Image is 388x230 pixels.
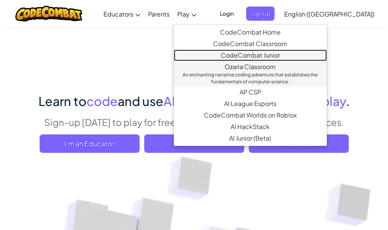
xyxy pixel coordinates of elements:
span: English ([GEOGRAPHIC_DATA]) [284,10,375,18]
button: Sign Up [246,7,275,21]
span: . [346,93,350,109]
a: AI HackStackThe first generative AI companion tool specifically crafted for those new to AI with ... [174,121,327,132]
p: Sign-up [DATE] to play for free and explore our games and resources. [38,116,350,129]
button: Login [215,7,238,21]
a: Play [173,3,200,24]
span: Learn to [38,93,87,109]
a: Educators [100,3,144,24]
a: CodeCombat Worlds on RobloxThis MMORPG teaches Lua coding and provides a real-world platform to c... [174,109,327,121]
span: Play [177,10,190,18]
span: Educators [103,10,133,18]
a: AP CSPEndorsed by the College Board, our AP CSP curriculum provides game-based and turnkey tools ... [174,86,327,98]
a: CodeCombat Classroom [174,38,327,50]
a: AI Junior (Beta)Introduces multimodal generative AI in a simple and intuitive platform designed s... [174,132,327,144]
a: CodeCombat HomeWith access to all 530 levels and exclusive features like pets, premium only items... [174,26,327,38]
div: An enchanting narrative coding adventure that establishes the fundamentals of computer science. [182,71,319,85]
span: and use [118,93,163,109]
a: Parents [144,3,173,24]
span: code [87,93,118,109]
span: AI [163,93,175,109]
a: I'm an Educator [40,134,140,153]
a: CodeCombat JuniorOur flagship K-5 curriculum features a progression of learning levels that teach... [174,50,327,61]
a: I'm a Parent [144,134,244,153]
a: Ozaria ClassroomAn enchanting narrative coding adventure that establishes the fundamentals of com... [174,61,327,86]
a: English ([GEOGRAPHIC_DATA]) [280,3,378,24]
img: CodeCombat logo [15,6,83,22]
a: AI League EsportsAn epic competitive coding esports platform that encourages creative programming... [174,98,327,109]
